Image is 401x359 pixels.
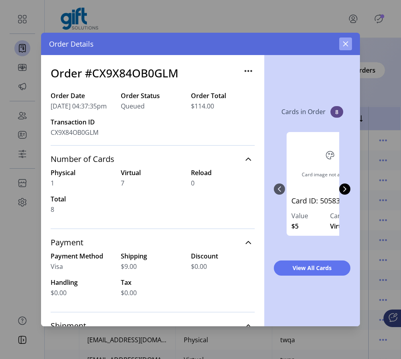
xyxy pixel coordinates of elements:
[51,239,83,247] span: Payment
[121,178,124,188] span: 7
[121,262,137,271] span: $9.00
[51,168,114,178] label: Physical
[51,194,114,204] label: Total
[330,106,343,118] span: 8
[51,262,63,271] span: Visa
[121,288,137,298] span: $0.00
[51,205,54,214] span: 8
[285,124,375,254] div: 0
[51,128,98,137] span: CX9X84OB0GLM
[51,65,178,81] h3: Order #CX9X84OB0GLM
[51,178,54,188] span: 1
[274,260,350,276] button: View All Cards
[51,101,107,111] span: [DATE] 04:37:35pm
[51,251,255,307] div: Payment
[281,107,326,116] p: Cards in Order
[121,101,145,111] span: Queued
[191,91,255,101] label: Order Total
[339,183,350,195] button: Next Page
[121,168,185,178] label: Virtual
[51,288,67,298] span: $0.00
[51,155,114,163] span: Number of Cards
[121,91,185,101] label: Order Status
[51,117,114,127] label: Transaction ID
[51,251,114,261] label: Payment Method
[51,168,255,224] div: Number of Cards
[302,171,358,178] div: Card image not available.
[51,234,255,251] a: Payment
[49,39,94,49] span: Order Details
[51,91,114,101] label: Order Date
[121,251,185,261] label: Shipping
[291,211,330,221] label: Value
[330,211,369,221] label: Card Format
[291,195,369,211] a: Card ID: 5058339
[51,317,255,335] a: Shipment
[191,251,255,261] label: Discount
[191,262,207,271] span: $0.00
[284,264,340,272] span: View All Cards
[191,168,255,178] label: Reload
[191,101,214,111] span: $114.00
[121,278,185,287] label: Tax
[191,178,195,188] span: 0
[291,221,299,231] span: $5
[51,322,86,330] span: Shipment
[51,278,114,287] label: Handling
[330,221,350,231] span: Virtual
[51,150,255,168] a: Number of Cards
